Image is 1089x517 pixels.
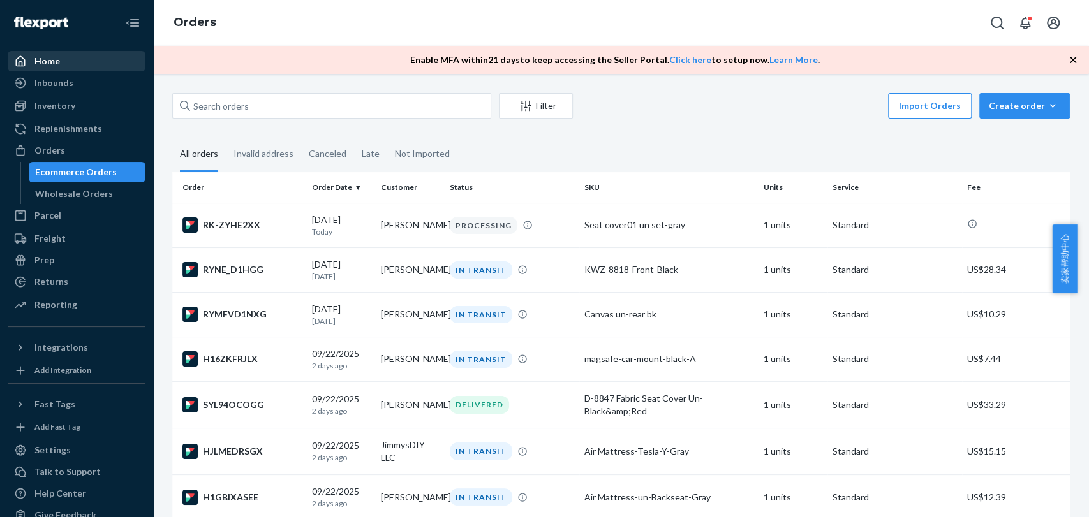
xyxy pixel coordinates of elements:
div: Orders [34,144,65,157]
td: 1 units [759,382,827,428]
p: [DATE] [312,316,371,326]
th: SKU [579,172,759,203]
div: RK-ZYHE2XX [182,217,302,233]
a: Add Fast Tag [8,419,145,435]
td: [PERSON_NAME] [376,292,445,337]
div: Air Mattress-un-Backseat-Gray [584,491,753,504]
div: H1GBIXASEE [182,490,302,505]
p: Standard [833,308,957,321]
td: [PERSON_NAME] [376,337,445,381]
div: D-8847 Fabric Seat Cover Un-Black&amp;Red [584,392,753,418]
div: IN TRANSIT [450,261,512,279]
td: US$28.34 [962,247,1070,292]
a: Inbounds [8,73,145,93]
td: [PERSON_NAME] [376,247,445,292]
div: Air Mattress-Tesla-Y-Gray [584,445,753,458]
button: Open Search Box [984,10,1010,36]
a: Wholesale Orders [29,184,146,204]
div: PROCESSING [450,217,517,234]
div: [DATE] [312,303,371,326]
a: Learn More [769,54,818,65]
p: Standard [833,353,957,365]
div: [DATE] [312,214,371,237]
a: Add Integration [8,363,145,378]
td: US$10.29 [962,292,1070,337]
div: Home [34,55,60,68]
p: 2 days ago [312,360,371,371]
div: Invalid address [233,137,293,170]
div: Talk to Support [34,465,101,478]
a: Freight [8,228,145,249]
div: 09/22/2025 [312,485,371,509]
td: 1 units [759,247,827,292]
a: Inventory [8,96,145,116]
p: [DATE] [312,271,371,282]
div: Replenishments [34,122,102,135]
div: Late [362,137,380,170]
div: H16ZKFRJLX [182,351,302,367]
div: magsafe-car-mount-black-A [584,353,753,365]
a: Home [8,51,145,71]
div: Canvas un-rear bk [584,308,753,321]
div: Add Integration [34,365,91,375]
div: KWZ-8818-Front-Black [584,263,753,276]
td: [PERSON_NAME] [376,203,445,247]
p: Standard [833,398,957,411]
div: Parcel [34,209,61,222]
th: Service [827,172,962,203]
div: DELIVERED [450,396,509,413]
button: Open notifications [1012,10,1038,36]
div: Inventory [34,99,75,112]
a: Settings [8,440,145,460]
div: Reporting [34,298,77,311]
p: 2 days ago [312,405,371,416]
button: Create order [979,93,1070,119]
a: Reporting [8,295,145,315]
p: 2 days ago [312,498,371,509]
a: Parcel [8,205,145,226]
div: SYL94OCOGG [182,397,302,412]
div: Wholesale Orders [35,187,113,200]
div: Ecommerce Orders [35,166,117,178]
div: Help Center [34,487,86,500]
td: US$33.29 [962,382,1070,428]
div: Inbounds [34,76,73,89]
td: US$15.15 [962,428,1070,475]
div: Prep [34,254,54,266]
img: Flexport logo [14,17,68,29]
div: Create order [989,99,1060,112]
div: Customer [381,182,440,193]
div: HJLMEDRSGX [182,444,302,459]
td: [PERSON_NAME] [376,382,445,428]
td: US$7.44 [962,337,1070,381]
a: Replenishments [8,119,145,139]
div: Settings [34,444,71,456]
div: 09/22/2025 [312,393,371,416]
button: Open account menu [1041,10,1066,36]
div: Filter [500,99,572,112]
button: Integrations [8,337,145,358]
p: Standard [833,219,957,231]
div: Not Imported [395,137,450,170]
a: Prep [8,250,145,270]
th: Units [759,172,827,203]
a: Returns [8,272,145,292]
div: [DATE] [312,258,371,282]
a: Orders [8,140,145,161]
button: 卖家帮助中心 [1052,224,1077,293]
button: Close Navigation [120,10,145,36]
td: 1 units [759,337,827,381]
div: Returns [34,275,68,288]
a: Talk to Support [8,462,145,482]
td: 1 units [759,292,827,337]
p: 2 days ago [312,452,371,463]
div: 09/22/2025 [312,347,371,371]
div: IN TRANSIT [450,488,512,506]
th: Status [445,172,579,203]
a: Help Center [8,483,145,504]
div: Freight [34,232,66,245]
div: IN TRANSIT [450,442,512,460]
button: Filter [499,93,573,119]
th: Order [172,172,307,203]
